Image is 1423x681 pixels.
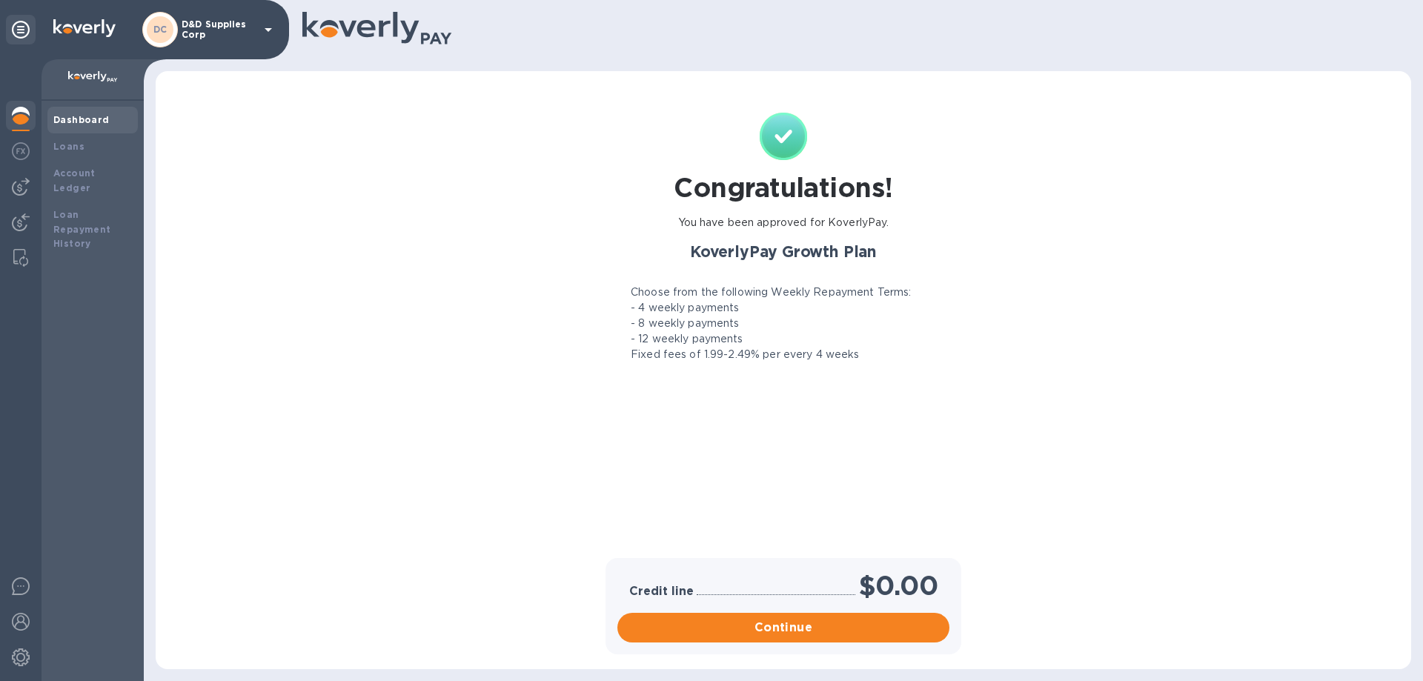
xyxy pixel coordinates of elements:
[53,209,111,250] b: Loan Repayment History
[631,300,740,316] p: - 4 weekly payments
[53,114,110,125] b: Dashboard
[631,331,743,347] p: - 12 weekly payments
[678,215,889,230] p: You have been approved for KoverlyPay.
[12,142,30,160] img: Foreign exchange
[858,570,938,601] h1: $0.00
[631,347,860,362] p: Fixed fees of 1.99-2.49% per every 4 weeks
[631,285,911,300] p: Choose from the following Weekly Repayment Terms:
[608,242,958,261] h2: KoverlyPay Growth Plan
[53,141,84,152] b: Loans
[153,24,167,35] b: DC
[617,613,949,642] button: Continue
[6,15,36,44] div: Unpin categories
[629,585,694,599] h3: Credit line
[53,19,116,37] img: Logo
[674,172,892,203] h1: Congratulations!
[629,619,938,637] span: Continue
[631,316,740,331] p: - 8 weekly payments
[53,167,96,193] b: Account Ledger
[182,19,256,40] p: D&D Supplies Corp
